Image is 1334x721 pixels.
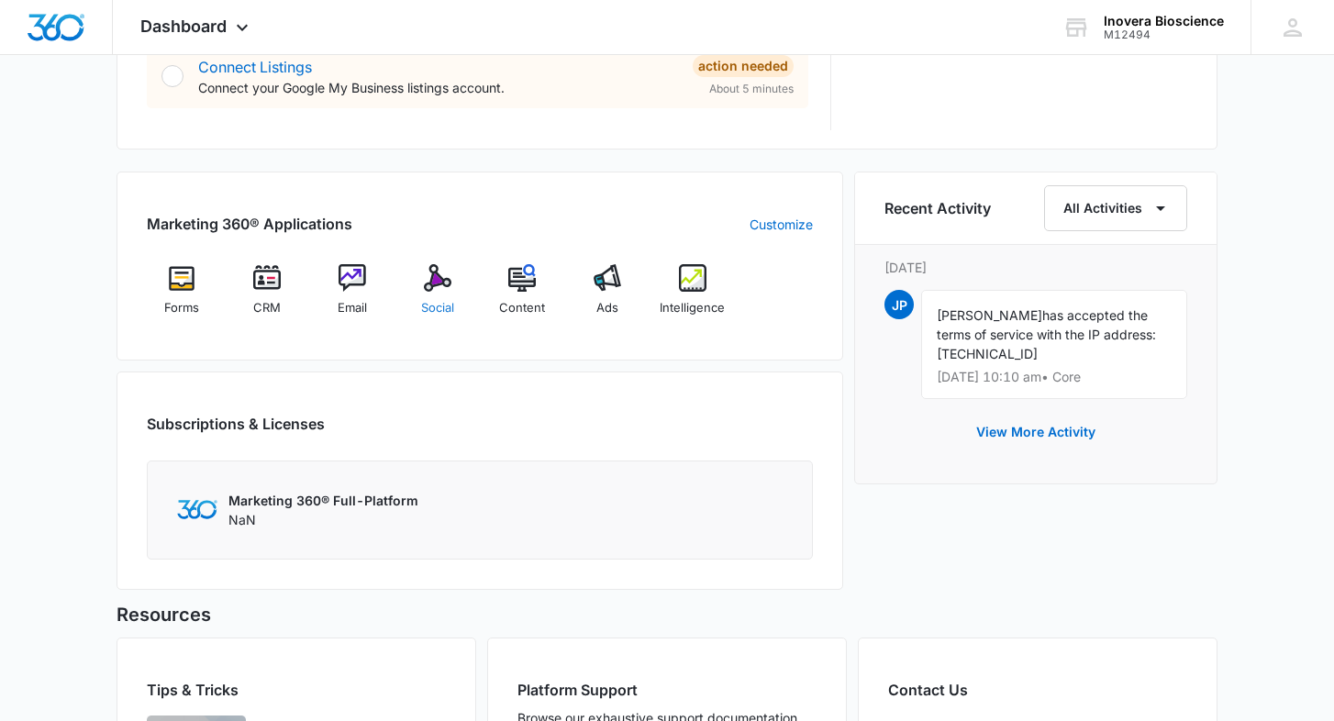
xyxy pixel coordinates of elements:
div: NaN [228,491,418,529]
div: account id [1104,28,1224,41]
span: [PERSON_NAME] [937,307,1042,323]
p: Marketing 360® Full-Platform [228,491,418,510]
p: [DATE] 10:10 am • Core [937,371,1172,383]
span: Forms [164,299,199,317]
span: has accepted the terms of service with the IP address: [937,307,1156,342]
a: Email [317,264,388,330]
p: [DATE] [884,258,1187,277]
span: CRM [253,299,281,317]
h5: Resources [117,601,1217,628]
a: CRM [232,264,303,330]
a: Intelligence [658,264,728,330]
a: Social [402,264,472,330]
h2: Tips & Tricks [147,679,446,701]
a: Content [487,264,558,330]
h2: Marketing 360® Applications [147,213,352,235]
div: Action Needed [693,55,794,77]
span: Email [338,299,367,317]
a: Ads [573,264,643,330]
button: View More Activity [958,410,1114,454]
img: Marketing 360 Logo [177,500,217,519]
p: Connect your Google My Business listings account. [198,78,678,97]
button: All Activities [1044,185,1187,231]
a: Connect Listings [198,58,312,76]
span: Dashboard [140,17,227,36]
span: Social [421,299,454,317]
span: JP [884,290,914,319]
div: account name [1104,14,1224,28]
span: Ads [596,299,618,317]
a: Forms [147,264,217,330]
h2: Contact Us [888,679,1187,701]
h2: Subscriptions & Licenses [147,413,325,435]
span: Intelligence [660,299,725,317]
a: Customize [750,215,813,234]
span: [TECHNICAL_ID] [937,346,1038,361]
h2: Platform Support [517,679,817,701]
h6: Recent Activity [884,197,991,219]
span: Content [499,299,545,317]
span: About 5 minutes [709,81,794,97]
